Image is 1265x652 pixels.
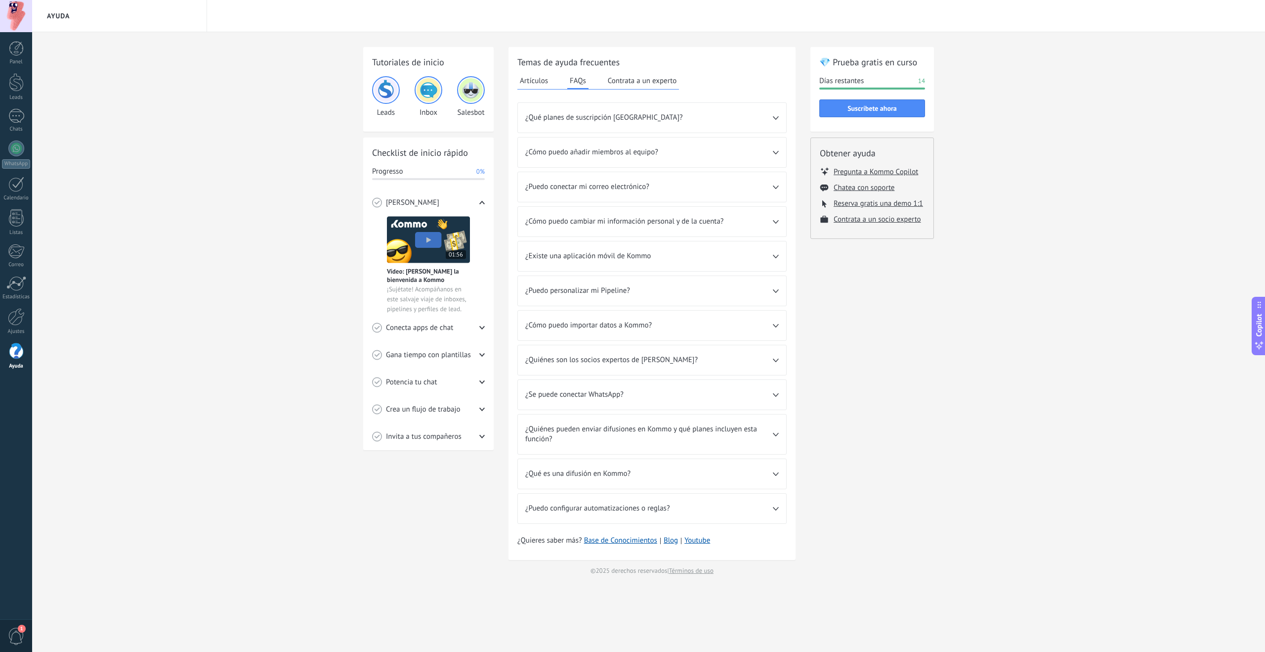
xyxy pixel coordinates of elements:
[517,56,787,68] h2: Temas de ayuda frecuentes
[525,217,773,227] span: ¿Cómo puedo cambiar mi información personal y de la cuenta?
[1254,314,1264,337] span: Copilot
[386,323,453,333] span: Conecta apps de chat
[372,56,485,68] h2: Tutoriales de inicio
[387,216,470,263] img: Meet video
[2,126,31,133] div: Chats
[669,566,714,575] a: Términos de uso
[525,251,773,261] span: ¿Existe una aplicación móvil de Kommo
[415,76,442,117] div: Inbox
[2,230,31,236] div: Listas
[525,390,773,400] span: ¿Se puede conectar WhatsApp?
[2,262,31,268] div: Correo
[918,76,925,86] span: 14
[525,469,773,479] span: ¿Qué es una difusión en Kommo?
[834,183,894,192] button: Chatea con soporte
[476,167,485,177] span: 0%
[819,99,925,117] button: Suscríbete ahora
[525,355,773,365] span: ¿Quiénes son los socios expertos de [PERSON_NAME]?
[834,199,923,208] button: Reserva gratis una demo 1:1
[517,241,787,272] div: ¿Existe una aplicación móvil de Kommo
[525,424,773,444] span: ¿Quiénes pueden enviar difusiones en Kommo y qué planes incluyen esta función?
[372,76,400,117] div: Leads
[664,536,678,546] a: Blog
[2,159,30,169] div: WhatsApp
[2,59,31,65] div: Panel
[517,73,550,88] button: Artículos
[525,286,773,296] span: ¿Puedo personalizar mi Pipeline?
[525,182,773,192] span: ¿Puedo conectar mi correo electrónico?
[517,414,787,455] div: ¿Quiénes pueden enviar difusiones en Kommo y qué planes incluyen esta función?
[386,432,462,442] span: Invita a tus compañeros
[525,504,773,513] span: ¿Puedo configurar automatizaciones o reglas?
[2,195,31,201] div: Calendario
[517,379,787,410] div: ¿Se puede conectar WhatsApp?
[2,363,31,370] div: Ayuda
[386,198,439,208] span: [PERSON_NAME]
[2,328,31,335] div: Ajustes
[605,73,679,88] button: Contrata a un experto
[386,405,461,415] span: Crea un flujo de trabajo
[372,146,485,159] h2: Checklist de inicio rápido
[847,105,897,112] span: Suscríbete ahora
[18,625,26,633] span: 1
[2,294,31,300] div: Estadísticas
[517,172,787,202] div: ¿Puedo conectar mi correo electrónico?
[567,73,589,90] button: FAQs
[517,493,787,524] div: ¿Puedo configurar automatizaciones o reglas?
[525,113,773,123] span: ¿Qué planes de suscripción [GEOGRAPHIC_DATA]?
[834,167,918,177] button: Pregunta a Kommo Copilot
[517,310,787,341] div: ¿Cómo puedo importar datos a Kommo?
[517,536,710,546] span: ¿Quieres saber más?
[372,167,403,177] span: Progresso
[517,459,787,489] div: ¿Qué es una difusión en Kommo?
[819,56,925,68] h2: 💎 Prueba gratis en curso
[517,345,787,375] div: ¿Quiénes son los socios expertos de [PERSON_NAME]?
[525,321,773,330] span: ¿Cómo puedo importar datos a Kommo?
[517,276,787,306] div: ¿Puedo personalizar mi Pipeline?
[387,284,470,314] span: ¡Sujétate! Acompáñanos en este salvaje viaje de inboxes, pipelines y perfiles de lead.
[834,215,921,224] button: Contrata a un socio experto
[517,137,787,168] div: ¿Cómo puedo añadir miembros al equipo?
[386,350,471,360] span: Gana tiempo con plantillas
[2,94,31,101] div: Leads
[684,536,710,545] a: Youtube
[590,566,714,576] span: © 2025 derechos reservados |
[387,267,470,284] span: Vídeo: [PERSON_NAME] la bienvenida a Kommo
[517,206,787,237] div: ¿Cómo puedo cambiar mi información personal y de la cuenta?
[525,147,773,157] span: ¿Cómo puedo añadir miembros al equipo?
[820,147,925,159] h2: Obtener ayuda
[584,536,657,546] a: Base de Conocimientos
[457,76,485,117] div: Salesbot
[386,377,437,387] span: Potencia tu chat
[819,76,864,86] span: Días restantes
[517,102,787,133] div: ¿Qué planes de suscripción [GEOGRAPHIC_DATA]?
